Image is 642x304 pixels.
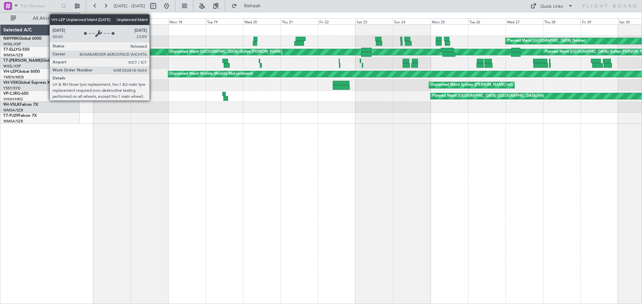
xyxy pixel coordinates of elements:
span: T7-ELLY [3,48,18,52]
a: VP-CJRG-650 [3,92,28,96]
div: Quick Links [540,3,563,10]
span: All Aircraft [17,16,71,21]
div: Sat 16 [93,18,131,24]
span: 9H-VSLK [3,103,20,107]
a: WMSA/SZB [3,53,23,58]
div: Planned Maint [GEOGRAPHIC_DATA] ([GEOGRAPHIC_DATA] Intl) [432,91,544,101]
a: T7-[PERSON_NAME]Global 7500 [3,59,65,63]
span: VH-VSK [3,81,18,85]
a: WMSA/SZB [3,108,23,113]
span: N8998K [3,37,19,41]
div: Thu 21 [281,18,318,24]
a: 9H-VSLKFalcon 7X [3,103,38,107]
div: Unplanned Maint [GEOGRAPHIC_DATA] (Sultan [PERSON_NAME] [PERSON_NAME] - Subang) [170,47,330,57]
a: YMEN/MEB [3,75,24,80]
div: Unplanned Maint Sydney ([PERSON_NAME] Intl) [431,80,513,90]
div: [DATE] [81,13,92,19]
div: Fri 22 [318,18,355,24]
div: Sat 23 [355,18,393,24]
div: Wed 20 [243,18,281,24]
button: Refresh [228,1,269,11]
span: VP-CJR [3,92,17,96]
span: VH-LEP [3,70,17,74]
a: WSSL/XSP [3,64,21,69]
div: Mon 25 [431,18,468,24]
div: Mon 18 [168,18,206,24]
a: YSSY/SYD [3,86,20,91]
a: N8998KGlobal 6000 [3,37,41,41]
div: Sun 24 [393,18,430,24]
button: Quick Links [527,1,576,11]
div: Unplanned Maint Wichita (Wichita Mid-continent) [170,69,253,79]
div: Fri 29 [580,18,618,24]
a: T7-PJ29Falcon 7X [3,114,37,118]
span: [DATE] - [DATE] [114,3,145,9]
div: Tue 19 [206,18,243,24]
a: VH-LEPGlobal 6000 [3,70,40,74]
input: Trip Number [20,1,59,11]
div: Thu 28 [543,18,580,24]
div: Wed 27 [506,18,543,24]
span: Refresh [238,4,266,8]
a: VHHH/HKG [3,97,23,102]
a: T7-ELLYG-550 [3,48,29,52]
a: WSSL/XSP [3,42,21,47]
span: T7-PJ29 [3,114,18,118]
span: T7-[PERSON_NAME] [3,59,42,63]
div: Sun 17 [131,18,168,24]
button: All Aircraft [7,13,73,24]
a: WMSA/SZB [3,119,23,124]
a: VH-VSKGlobal Express XRS [3,81,55,85]
div: Planned Maint [GEOGRAPHIC_DATA] (Seletar) [507,36,586,46]
div: Tue 26 [468,18,506,24]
